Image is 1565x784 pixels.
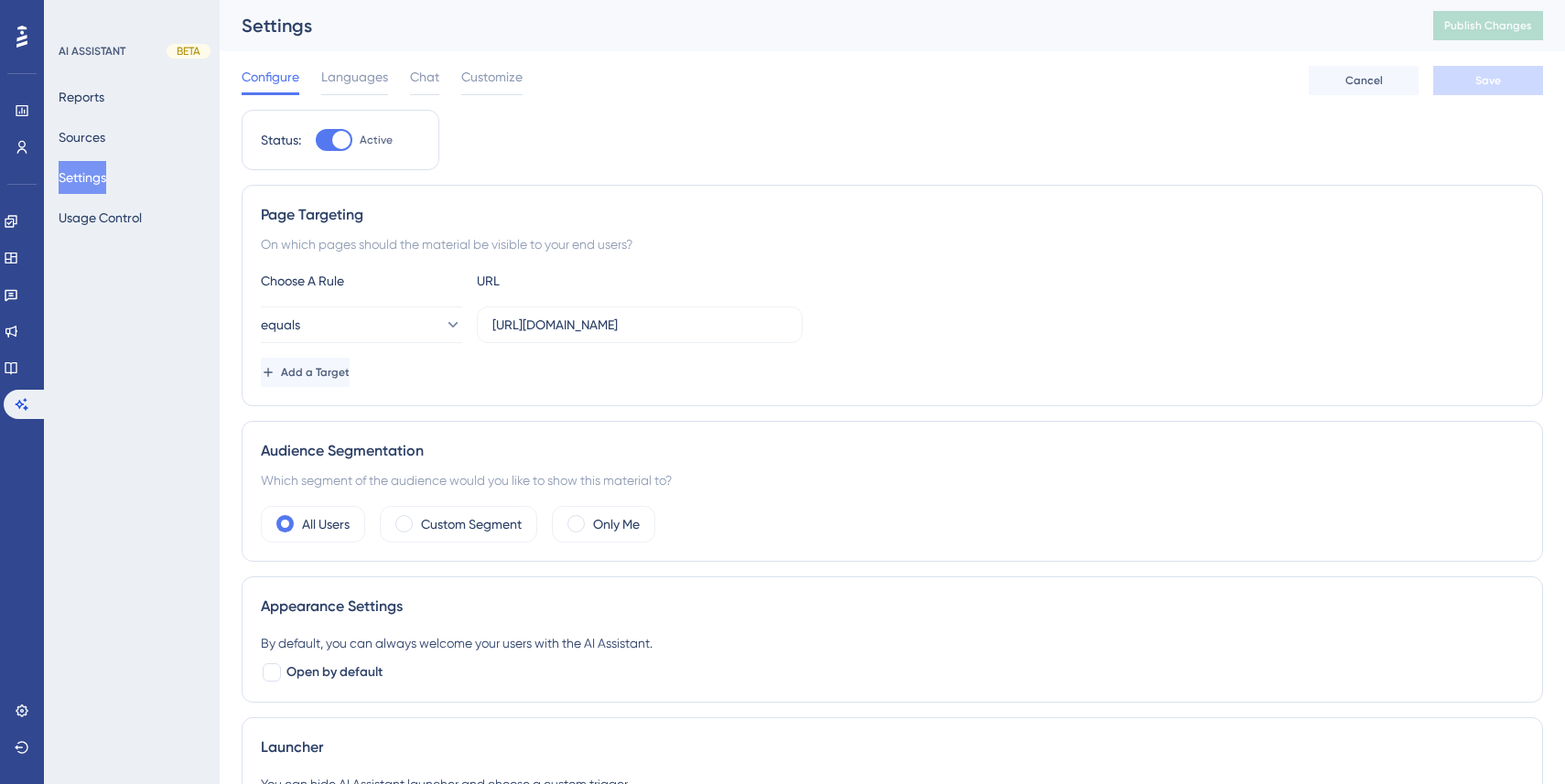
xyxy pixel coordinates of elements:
[1475,73,1501,88] span: Save
[492,315,787,335] input: yourwebsite.com/path
[242,13,1387,38] div: Settings
[242,66,299,88] span: Configure
[261,314,300,336] span: equals
[59,161,106,194] button: Settings
[421,513,522,535] label: Custom Segment
[261,632,1524,654] div: By default, you can always welcome your users with the AI Assistant.
[461,66,523,88] span: Customize
[1433,11,1543,40] button: Publish Changes
[410,66,439,88] span: Chat
[360,133,393,147] span: Active
[59,44,125,59] div: AI ASSISTANT
[261,129,301,151] div: Status:
[59,201,142,234] button: Usage Control
[321,66,388,88] span: Languages
[302,513,350,535] label: All Users
[261,270,462,292] div: Choose A Rule
[286,661,383,683] span: Open by default
[281,365,350,380] span: Add a Target
[261,596,1524,618] div: Appearance Settings
[1433,66,1543,95] button: Save
[593,513,640,535] label: Only Me
[261,204,1524,226] div: Page Targeting
[1309,66,1419,95] button: Cancel
[261,233,1524,255] div: On which pages should the material be visible to your end users?
[261,306,462,343] button: equals
[59,81,104,113] button: Reports
[167,44,210,59] div: BETA
[261,440,1524,462] div: Audience Segmentation
[261,469,1524,491] div: Which segment of the audience would you like to show this material to?
[261,358,350,387] button: Add a Target
[261,736,1524,758] div: Launcher
[59,121,105,154] button: Sources
[477,270,678,292] div: URL
[1444,18,1532,33] span: Publish Changes
[1345,73,1383,88] span: Cancel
